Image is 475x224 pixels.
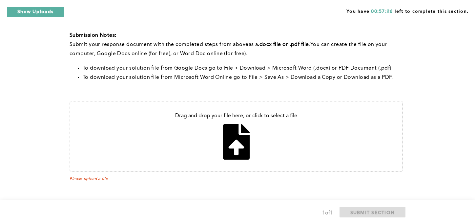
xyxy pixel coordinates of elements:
span: You have left to complete this section. [346,7,468,15]
span: as a [249,42,258,47]
p: with the completed steps from above You can create the file on your computer, Google Docs online ... [70,40,403,58]
button: SUBMIT SECTION [340,207,406,217]
span: . [309,42,310,47]
span: SUBMIT SECTION [350,209,395,215]
span: 00:57:26 [371,9,393,14]
span: Please upload a file [70,177,403,181]
li: To download your solution file from Microsoft Word Online go to File > Save As > Download a Copy ... [83,73,403,82]
div: 1 of 1 [322,209,333,218]
li: To download your solution file from Google Docs go to File > Download > Microsoft Word (.docx) or... [83,64,403,73]
strong: Submission Notes: [70,33,116,38]
strong: .docx file or .pdf file [258,42,309,47]
span: Submit your response document [70,42,154,47]
button: Show Uploads [7,7,64,17]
